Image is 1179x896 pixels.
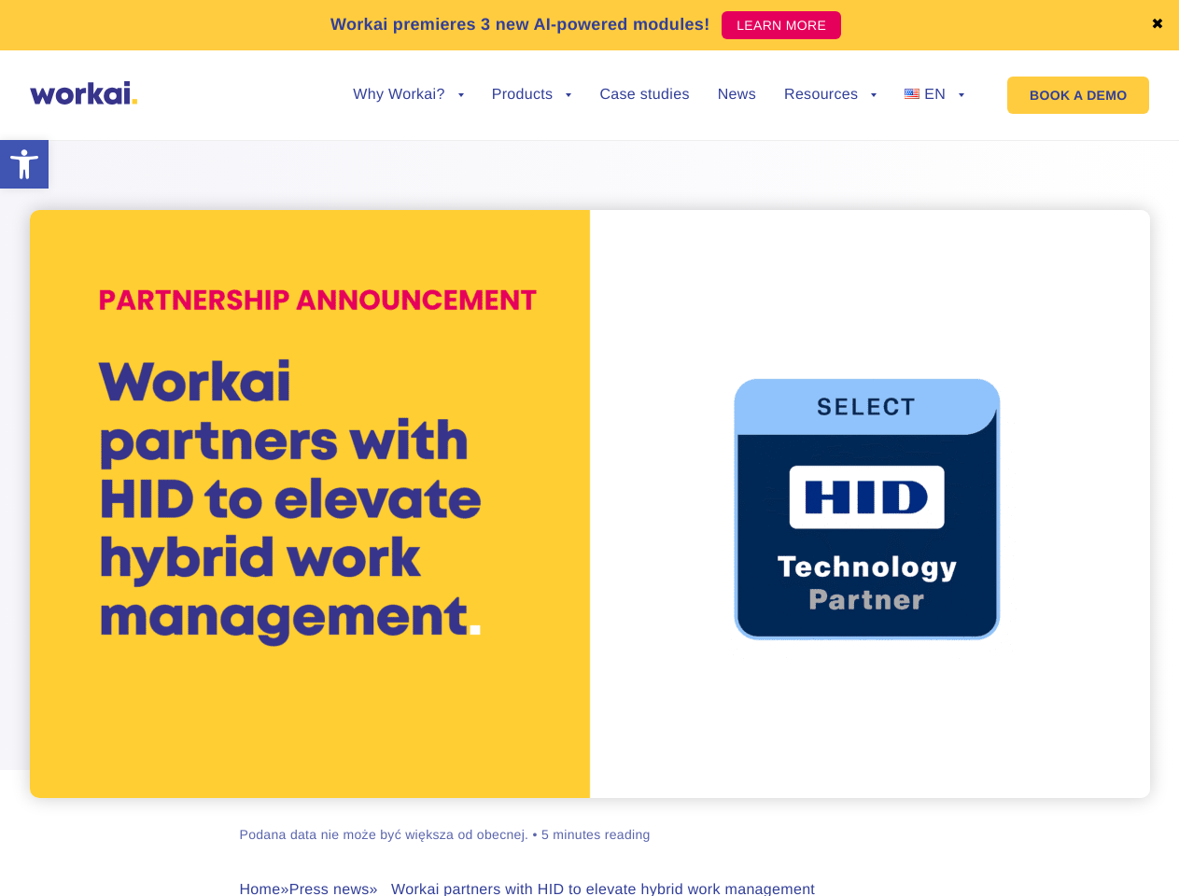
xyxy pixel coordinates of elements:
[240,826,651,844] div: Podana data nie może być większa od obecnej. • 5 minutes reading
[1151,18,1164,33] a: ✖
[1007,77,1149,114] a: BOOK A DEMO
[905,88,964,103] a: EN
[784,88,877,103] a: Resources
[599,88,689,103] a: Case studies
[924,87,946,103] span: EN
[492,88,572,103] a: Products
[718,88,756,103] a: News
[353,88,463,103] a: Why Workai?
[330,12,710,37] p: Workai premieres 3 new AI-powered modules!
[722,11,841,39] a: LEARN MORE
